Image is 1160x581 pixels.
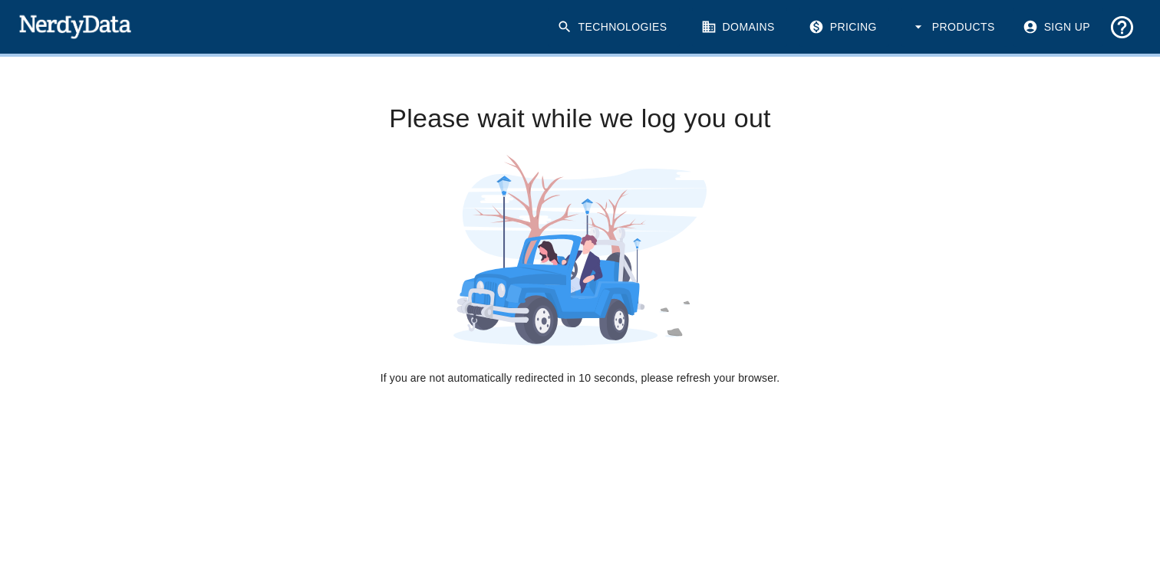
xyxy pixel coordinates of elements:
[1102,8,1142,47] button: Support and Documentation
[1013,8,1102,47] a: Sign Up
[901,8,1007,47] button: Products
[799,8,889,47] a: Pricing
[18,11,131,41] img: NerdyData.com
[692,8,787,47] a: Domains
[548,8,680,47] a: Technologies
